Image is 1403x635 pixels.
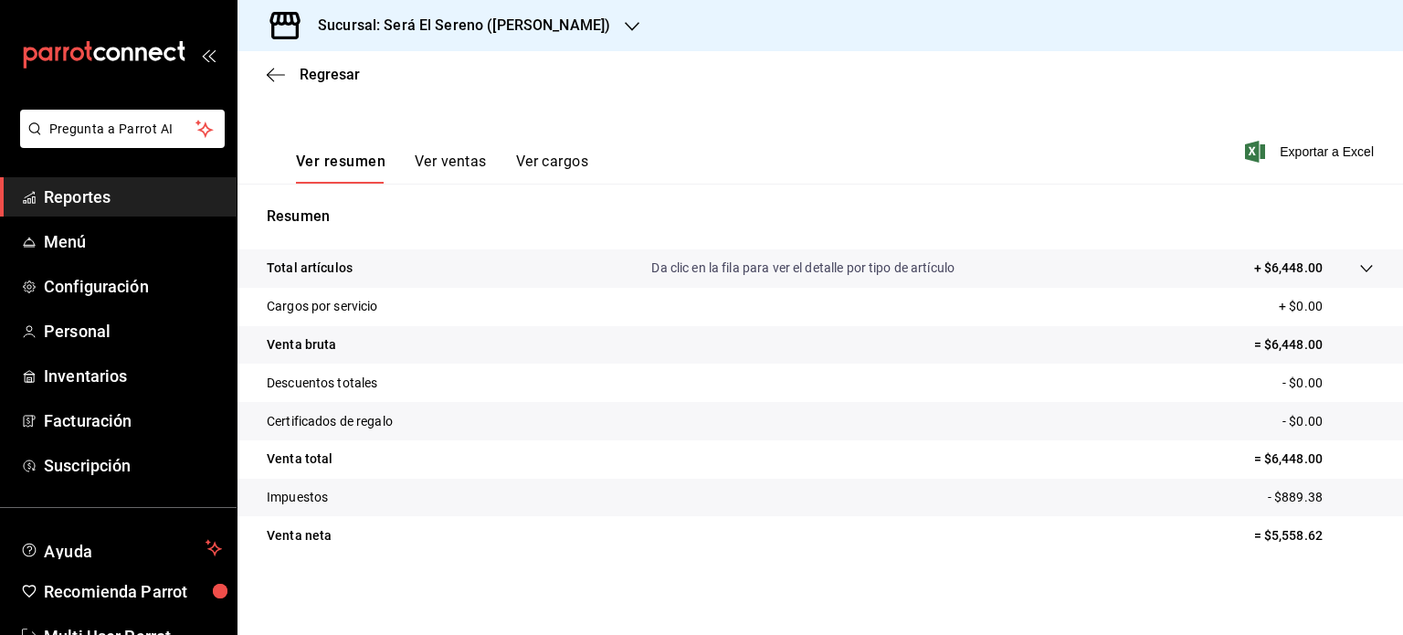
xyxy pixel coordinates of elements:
button: Ver cargos [516,153,589,184]
a: Pregunta a Parrot AI [13,132,225,152]
p: Da clic en la fila para ver el detalle por tipo de artículo [651,259,955,278]
span: Facturación [44,408,222,433]
p: = $5,558.62 [1254,526,1374,545]
p: + $0.00 [1279,297,1374,316]
p: Certificados de regalo [267,412,393,431]
span: Regresar [300,66,360,83]
span: Suscripción [44,453,222,478]
span: Pregunta a Parrot AI [49,120,196,139]
p: Venta bruta [267,335,336,355]
div: navigation tabs [296,153,588,184]
p: Impuestos [267,488,328,507]
button: open_drawer_menu [201,48,216,62]
span: Ayuda [44,537,198,559]
p: = $6,448.00 [1254,450,1374,469]
p: - $889.38 [1268,488,1374,507]
span: Configuración [44,274,222,299]
p: Venta neta [267,526,332,545]
p: Resumen [267,206,1374,228]
p: - $0.00 [1282,374,1374,393]
p: - $0.00 [1282,412,1374,431]
p: Descuentos totales [267,374,377,393]
p: Cargos por servicio [267,297,378,316]
p: Total artículos [267,259,353,278]
button: Ver ventas [415,153,487,184]
button: Regresar [267,66,360,83]
span: Menú [44,229,222,254]
h3: Sucursal: Será El Sereno ([PERSON_NAME]) [303,15,610,37]
p: + $6,448.00 [1254,259,1323,278]
button: Pregunta a Parrot AI [20,110,225,148]
span: Reportes [44,185,222,209]
p: Venta total [267,450,332,469]
button: Ver resumen [296,153,385,184]
span: Personal [44,319,222,344]
p: = $6,448.00 [1254,335,1374,355]
span: Inventarios [44,364,222,388]
button: Exportar a Excel [1249,141,1374,163]
span: Recomienda Parrot [44,579,222,604]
